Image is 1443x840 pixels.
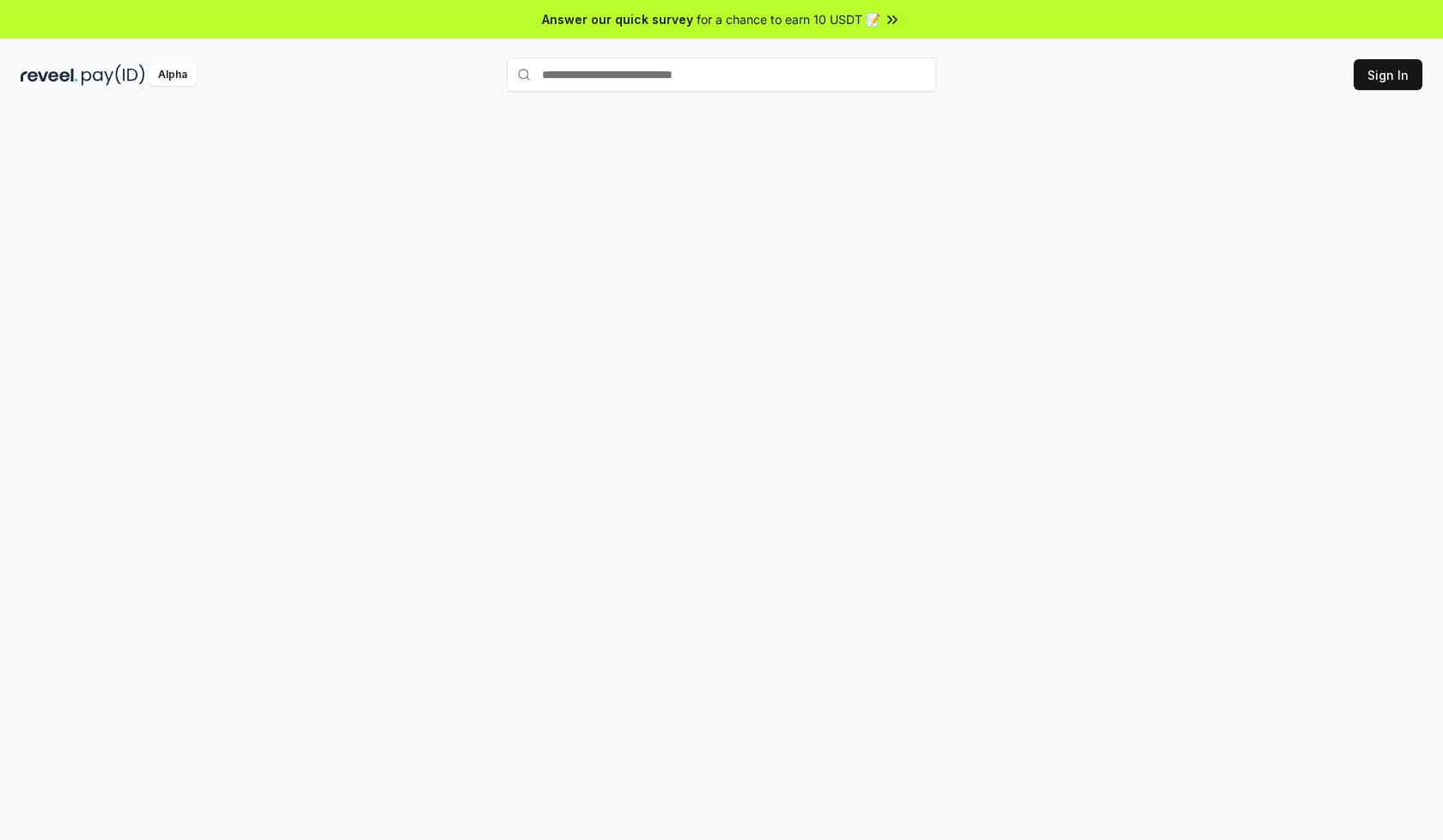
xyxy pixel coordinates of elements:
[542,10,693,28] span: Answer our quick survey
[697,10,880,28] span: for a chance to earn 10 USDT 📝
[1354,59,1422,90] button: Sign In
[21,64,78,86] img: reveel_dark
[149,64,197,86] div: Alpha
[82,64,145,86] img: pay_id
